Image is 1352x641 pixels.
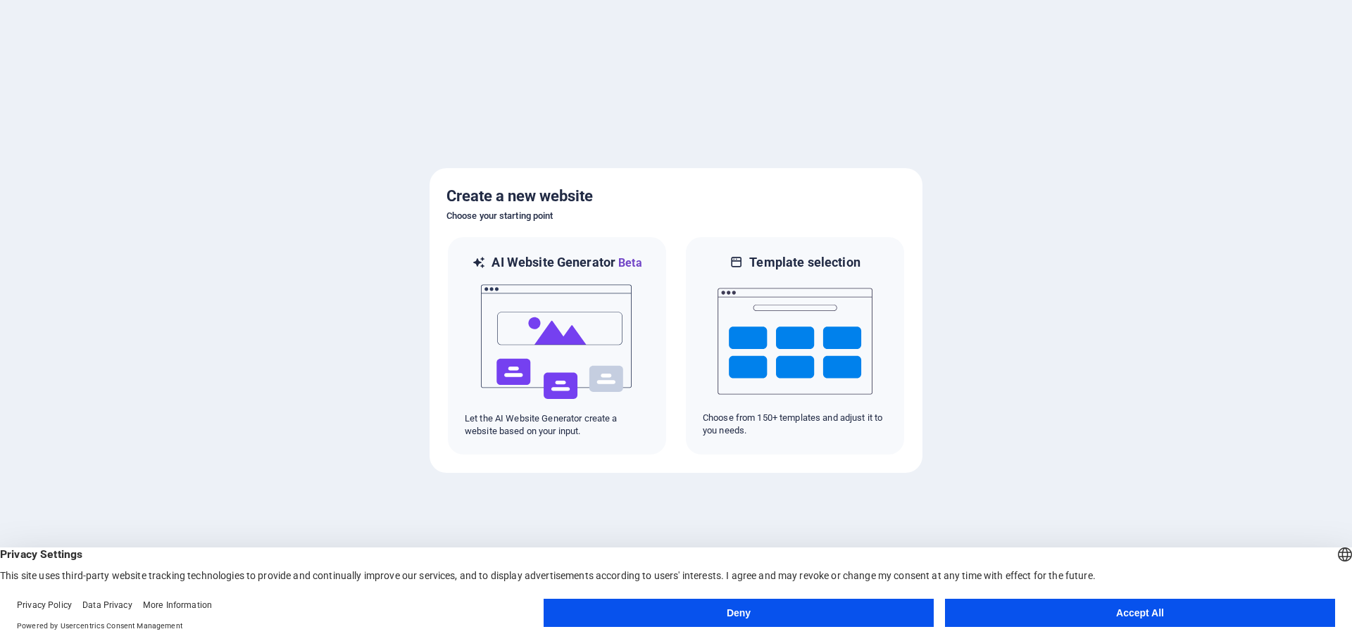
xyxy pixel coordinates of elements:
[480,272,634,412] img: ai
[465,412,649,438] p: Let the AI Website Generator create a website based on your input.
[446,236,668,456] div: AI Website GeneratorBetaaiLet the AI Website Generator create a website based on your input.
[446,185,906,208] h5: Create a new website
[684,236,906,456] div: Template selectionChoose from 150+ templates and adjust it to you needs.
[703,412,887,437] p: Choose from 150+ templates and adjust it to you needs.
[749,254,860,271] h6: Template selection
[446,208,906,224] h6: Choose your starting point
[615,256,642,269] span: Beta
[492,254,641,272] h6: AI Website Generator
